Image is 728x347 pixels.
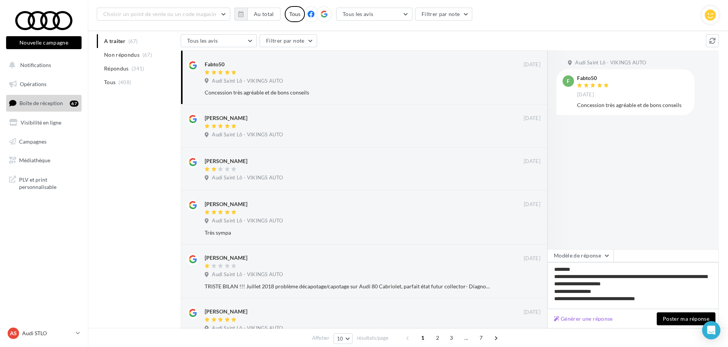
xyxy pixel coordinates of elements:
a: AS Audi STLO [6,326,82,341]
button: Choisir un point de vente ou un code magasin [97,8,230,21]
span: [DATE] [524,115,540,122]
span: Audi Saint Lô - VIKINGS AUTO [212,325,283,332]
a: Campagnes [5,134,83,150]
span: 3 [445,332,457,344]
button: Au total [234,8,281,21]
button: Filtrer par note [415,8,473,21]
button: Modèle de réponse [547,249,614,262]
div: Fabto50 [577,75,611,81]
span: PLV et print personnalisable [19,174,79,191]
span: (408) [119,79,131,85]
a: Opérations [5,76,83,92]
span: Afficher [312,334,329,342]
button: Tous les avis [181,34,257,47]
span: Boîte de réception [19,100,63,106]
div: [PERSON_NAME] [205,157,247,165]
button: Tous les avis [336,8,412,21]
span: résultats/page [357,334,388,342]
span: [DATE] [524,201,540,208]
span: [DATE] [524,158,540,165]
div: [PERSON_NAME] [205,200,247,208]
div: TRISTE BILAN !!! Juillet 2018 problème décapotage/capotage sur Audi 80 Cabriolet, parfait état fu... [205,283,491,290]
span: Répondus [104,65,129,72]
span: 1 [417,332,429,344]
span: Campagnes [19,138,47,144]
button: Nouvelle campagne [6,36,82,49]
span: ... [460,332,472,344]
button: Au total [247,8,281,21]
span: (67) [143,52,152,58]
span: [DATE] [524,309,540,316]
div: Fabto50 [205,61,224,68]
div: [PERSON_NAME] [205,254,247,262]
a: Visibilité en ligne [5,115,83,131]
span: 10 [337,336,343,342]
span: [DATE] [577,91,594,98]
span: Audi Saint Lô - VIKINGS AUTO [575,59,646,66]
span: Opérations [20,81,47,87]
span: F [567,77,570,85]
span: Audi Saint Lô - VIKINGS AUTO [212,78,283,85]
span: Audi Saint Lô - VIKINGS AUTO [212,217,283,224]
div: [PERSON_NAME] [205,114,247,122]
div: Concession très agréable et de bons conseils [577,101,688,109]
span: Médiathèque [19,157,50,163]
button: Filtrer par note [260,34,317,47]
span: 7 [475,332,487,344]
span: [DATE] [524,61,540,68]
span: (341) [131,66,144,72]
button: Générer une réponse [551,314,616,323]
a: Boîte de réception67 [5,95,83,111]
span: Non répondus [104,51,140,59]
p: Audi STLO [22,329,73,337]
span: Tous [104,78,115,86]
a: PLV et print personnalisable [5,171,83,194]
div: Très sympa [205,229,491,237]
span: Notifications [20,62,51,68]
span: Tous les avis [187,37,218,44]
span: Audi Saint Lô - VIKINGS AUTO [212,271,283,278]
button: Poster ma réponse [657,312,715,325]
span: Visibilité en ligne [21,119,61,126]
span: [DATE] [524,255,540,262]
div: [PERSON_NAME] [205,308,247,315]
span: Audi Saint Lô - VIKINGS AUTO [212,131,283,138]
div: 67 [70,101,79,107]
button: 10 [334,333,353,344]
a: Médiathèque [5,152,83,168]
div: Open Intercom Messenger [702,321,720,339]
div: Tous [285,6,305,22]
div: Concession très agréable et de bons conseils [205,89,491,96]
span: Choisir un point de vente ou un code magasin [103,11,216,17]
span: Tous les avis [343,11,374,17]
span: AS [10,329,17,337]
button: Notifications [5,57,80,73]
span: Audi Saint Lô - VIKINGS AUTO [212,174,283,181]
span: 2 [431,332,444,344]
